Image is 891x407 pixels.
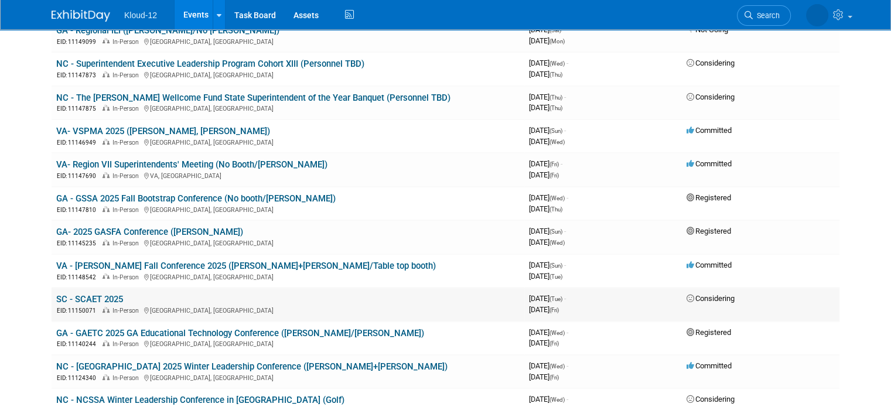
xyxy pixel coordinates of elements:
[549,330,565,336] span: (Wed)
[687,59,735,67] span: Considering
[56,59,364,69] a: NC - Superintendent Executive Leadership Program Cohort XIII (Personnel TBD)
[112,38,142,46] span: In-Person
[112,240,142,247] span: In-Person
[806,4,828,26] img: Gabriela Bravo-Chigwere
[529,305,559,314] span: [DATE]
[103,38,110,44] img: In-Person Event
[112,206,142,214] span: In-Person
[56,395,344,405] a: NC - NCSSA Winter Leadership Conference in [GEOGRAPHIC_DATA] (Golf)
[549,363,565,370] span: (Wed)
[56,361,448,372] a: NC - [GEOGRAPHIC_DATA] 2025 Winter Leadership Conference ([PERSON_NAME]+[PERSON_NAME])
[564,93,566,101] span: -
[529,170,559,179] span: [DATE]
[112,71,142,79] span: In-Person
[112,139,142,146] span: In-Person
[687,25,728,34] span: Not Going
[112,340,142,348] span: In-Person
[56,170,520,180] div: VA, [GEOGRAPHIC_DATA]
[529,227,566,235] span: [DATE]
[529,193,568,202] span: [DATE]
[56,70,520,80] div: [GEOGRAPHIC_DATA], [GEOGRAPHIC_DATA]
[112,172,142,180] span: In-Person
[56,305,520,315] div: [GEOGRAPHIC_DATA], [GEOGRAPHIC_DATA]
[687,294,735,303] span: Considering
[56,204,520,214] div: [GEOGRAPHIC_DATA], [GEOGRAPHIC_DATA]
[124,11,157,20] span: Kloud-12
[549,161,559,167] span: (Fri)
[564,126,566,135] span: -
[56,227,243,237] a: GA- 2025 GASFA Conference ([PERSON_NAME])
[529,93,566,101] span: [DATE]
[57,307,101,314] span: EID: 11150071
[529,137,565,146] span: [DATE]
[566,59,568,67] span: -
[529,103,562,112] span: [DATE]
[57,72,101,78] span: EID: 11147873
[566,361,568,370] span: -
[103,340,110,346] img: In-Person Event
[56,25,279,36] a: GA - Regional IEI ([PERSON_NAME]/No [PERSON_NAME])
[529,328,568,337] span: [DATE]
[737,5,791,26] a: Search
[549,128,562,134] span: (Sun)
[687,395,735,403] span: Considering
[687,126,732,135] span: Committed
[564,227,566,235] span: -
[112,105,142,112] span: In-Person
[563,25,565,34] span: -
[549,340,559,347] span: (Fri)
[549,307,559,313] span: (Fri)
[529,338,559,347] span: [DATE]
[529,294,566,303] span: [DATE]
[566,193,568,202] span: -
[56,36,520,46] div: [GEOGRAPHIC_DATA], [GEOGRAPHIC_DATA]
[687,227,731,235] span: Registered
[549,38,565,45] span: (Mon)
[103,206,110,212] img: In-Person Event
[561,159,562,168] span: -
[529,126,566,135] span: [DATE]
[687,93,735,101] span: Considering
[549,60,565,67] span: (Wed)
[529,25,565,34] span: [DATE]
[529,261,566,269] span: [DATE]
[103,139,110,145] img: In-Person Event
[549,105,562,111] span: (Thu)
[566,328,568,337] span: -
[57,274,101,281] span: EID: 11148542
[57,341,101,347] span: EID: 11140244
[57,39,101,45] span: EID: 11149099
[112,307,142,314] span: In-Person
[549,296,562,302] span: (Tue)
[549,273,562,280] span: (Tue)
[103,71,110,77] img: In-Person Event
[103,240,110,245] img: In-Person Event
[57,240,101,247] span: EID: 11145235
[549,27,561,33] span: (Sat)
[112,374,142,382] span: In-Person
[103,307,110,313] img: In-Person Event
[687,193,731,202] span: Registered
[57,207,101,213] span: EID: 11147810
[103,105,110,111] img: In-Person Event
[549,374,559,381] span: (Fri)
[529,395,568,403] span: [DATE]
[549,139,565,145] span: (Wed)
[529,59,568,67] span: [DATE]
[687,361,732,370] span: Committed
[687,261,732,269] span: Committed
[549,71,562,78] span: (Thu)
[687,159,732,168] span: Committed
[56,272,520,282] div: [GEOGRAPHIC_DATA], [GEOGRAPHIC_DATA]
[549,228,562,235] span: (Sun)
[52,10,110,22] img: ExhibitDay
[564,261,566,269] span: -
[687,328,731,337] span: Registered
[56,338,520,348] div: [GEOGRAPHIC_DATA], [GEOGRAPHIC_DATA]
[549,94,562,101] span: (Thu)
[753,11,780,20] span: Search
[56,294,123,305] a: SC - SCAET 2025
[103,172,110,178] img: In-Person Event
[112,273,142,281] span: In-Person
[566,395,568,403] span: -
